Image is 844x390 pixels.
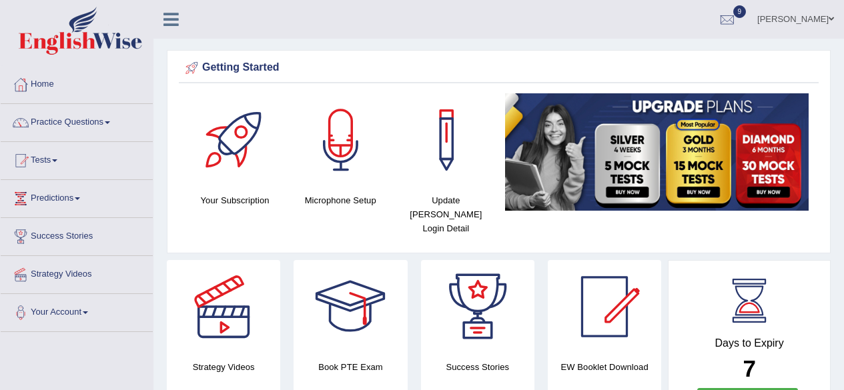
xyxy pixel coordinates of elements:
div: Getting Started [182,58,815,78]
h4: Book PTE Exam [294,360,407,374]
h4: Your Subscription [189,193,281,207]
h4: Strategy Videos [167,360,280,374]
a: Your Account [1,294,153,327]
h4: Success Stories [421,360,534,374]
a: Home [1,66,153,99]
a: Tests [1,142,153,175]
a: Predictions [1,180,153,213]
span: 9 [733,5,747,18]
h4: Update [PERSON_NAME] Login Detail [400,193,492,235]
a: Success Stories [1,218,153,251]
a: Practice Questions [1,104,153,137]
h4: Days to Expiry [683,337,815,349]
h4: Microphone Setup [294,193,386,207]
a: Strategy Videos [1,256,153,289]
b: 7 [743,355,755,381]
img: small5.jpg [505,93,809,211]
h4: EW Booklet Download [548,360,661,374]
